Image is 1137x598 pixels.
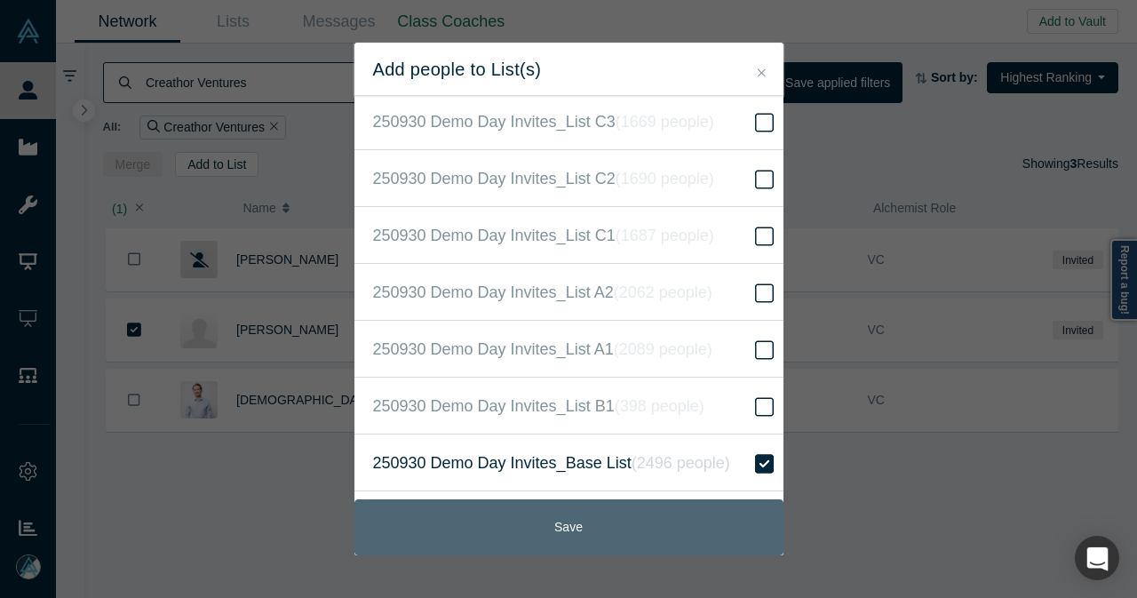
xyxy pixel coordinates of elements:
[616,113,714,131] i: ( 1669 people )
[354,499,783,555] button: Save
[373,166,714,191] span: 250930 Demo Day Invites_List C2
[373,394,704,419] span: 250930 Demo Day Invites_List B1
[614,340,712,358] i: ( 2089 people )
[752,63,771,84] button: Close
[373,109,714,134] span: 250930 Demo Day Invites_List C3
[373,337,712,362] span: 250930 Demo Day Invites_List A1
[373,280,712,305] span: 250930 Demo Day Invites_List A2
[373,450,730,475] span: 250930 Demo Day Invites_Base List
[616,227,714,244] i: ( 1687 people )
[614,283,712,301] i: ( 2062 people )
[373,59,765,80] h2: Add people to List(s)
[632,454,730,472] i: ( 2496 people )
[616,170,714,187] i: ( 1690 people )
[615,397,704,415] i: ( 398 people )
[373,223,714,248] span: 250930 Demo Day Invites_List C1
